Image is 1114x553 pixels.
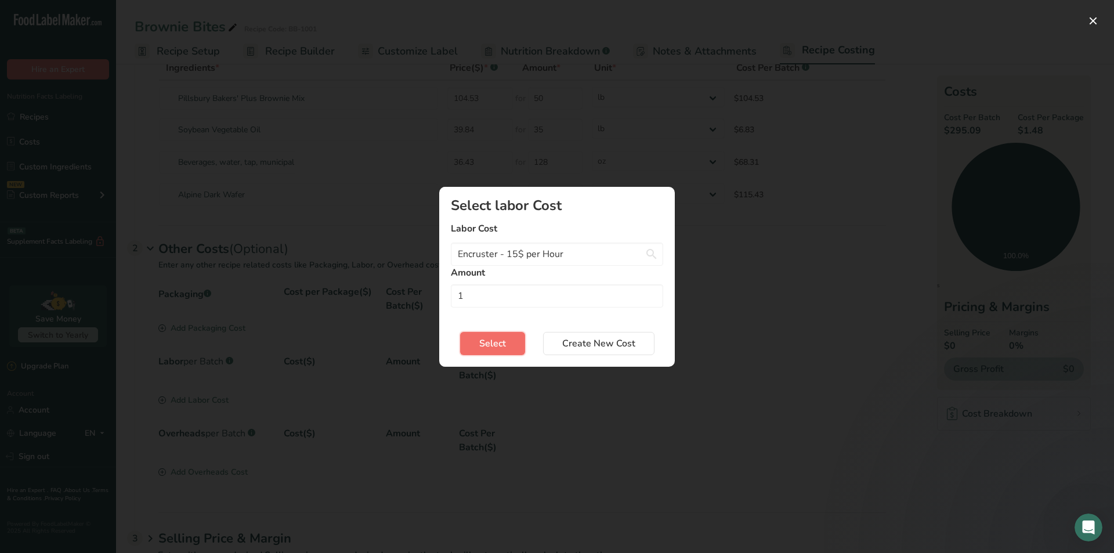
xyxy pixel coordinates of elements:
[479,337,506,350] span: Select
[1075,514,1102,541] iframe: Intercom live chat
[460,332,525,355] button: Select
[451,222,663,236] label: Labor Cost
[451,266,663,280] label: Amount
[451,243,663,266] input: Select from existing labor costs
[562,337,635,350] span: Create New Cost
[451,198,663,212] div: Select labor Cost
[543,332,654,355] button: Create New Cost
